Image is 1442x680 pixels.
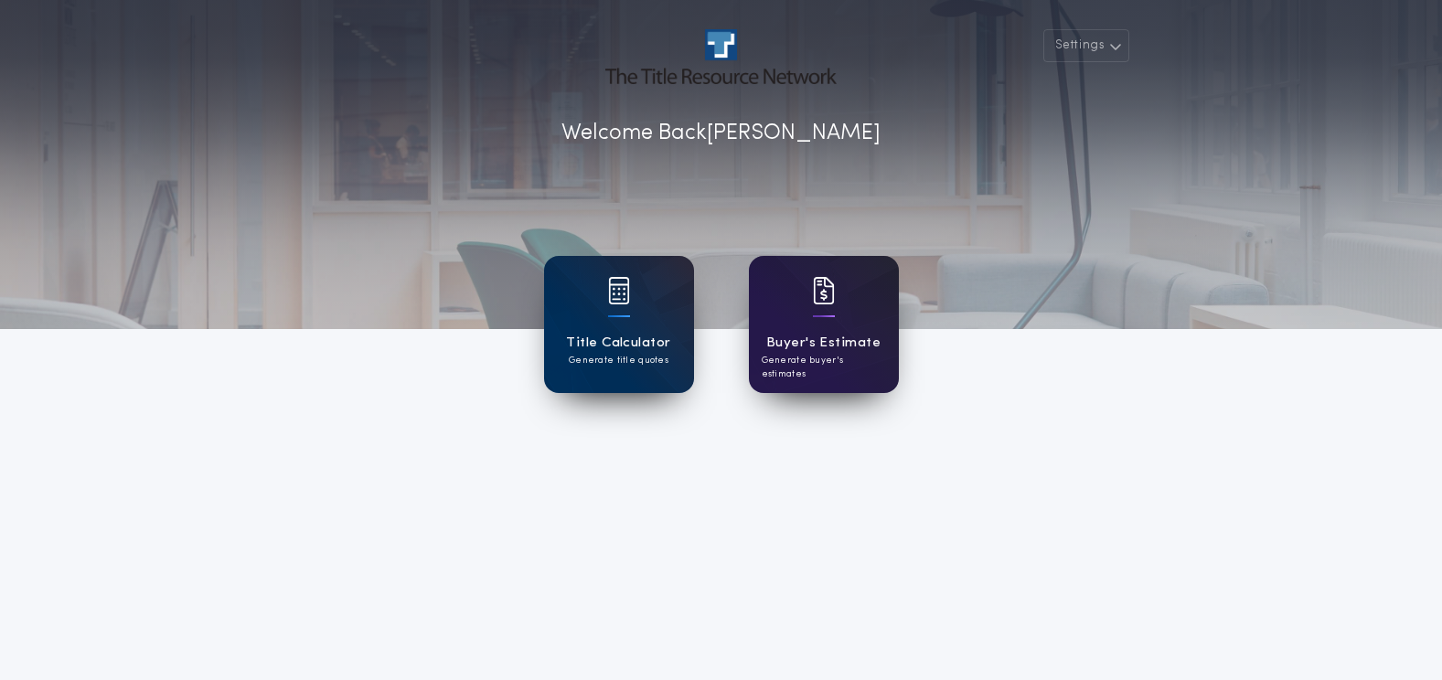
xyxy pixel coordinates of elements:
[569,354,668,367] p: Generate title quotes
[561,117,881,150] p: Welcome Back [PERSON_NAME]
[762,354,886,381] p: Generate buyer's estimates
[749,256,899,393] a: card iconBuyer's EstimateGenerate buyer's estimates
[813,277,835,304] img: card icon
[544,256,694,393] a: card iconTitle CalculatorGenerate title quotes
[766,333,881,354] h1: Buyer's Estimate
[608,277,630,304] img: card icon
[1043,29,1129,62] button: Settings
[605,29,836,84] img: account-logo
[566,333,670,354] h1: Title Calculator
